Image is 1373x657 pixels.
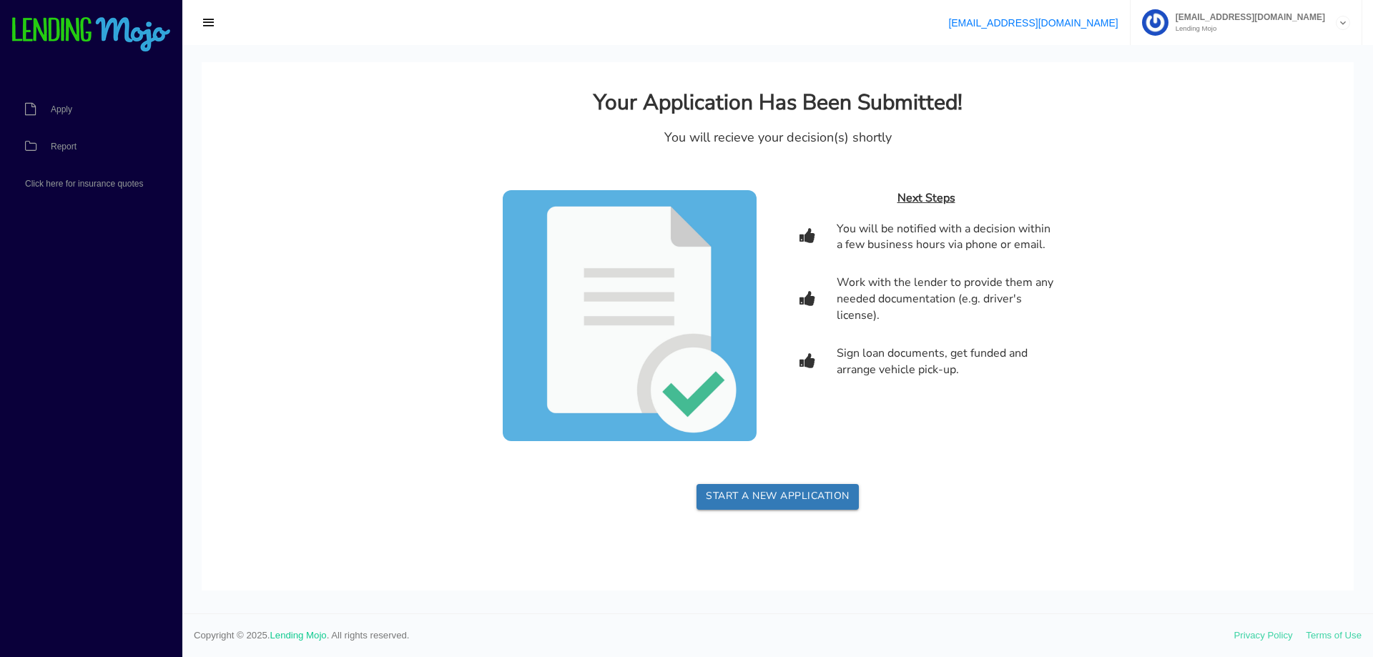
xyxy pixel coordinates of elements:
h2: Your Application Has Been Submitted! [392,29,761,52]
a: Privacy Policy [1234,630,1293,641]
a: Terms of Use [1306,630,1362,641]
span: [EMAIL_ADDRESS][DOMAIN_NAME] [1168,13,1325,21]
div: Work with the lender to provide them any needed documentation (e.g. driver's license). [635,212,852,262]
img: logo-small.png [11,17,172,53]
span: Apply [51,105,72,114]
span: Click here for insurance quotes [25,179,143,188]
a: Lending Mojo [270,630,327,641]
div: Sign loan documents, get funded and arrange vehicle pick-up. [635,283,852,316]
img: app-completed.png [301,128,555,380]
div: You will recieve your decision(s) shortly [312,66,841,85]
span: You will be notified with a decision within a few business hours via phone or email. [635,159,852,192]
small: Lending Mojo [1168,25,1325,32]
img: Profile image [1142,9,1168,36]
div: Next Steps [598,128,852,144]
a: [EMAIL_ADDRESS][DOMAIN_NAME] [948,17,1118,29]
span: Copyright © 2025. . All rights reserved. [194,628,1234,643]
span: Report [51,142,77,151]
a: Start a new application [495,422,657,448]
